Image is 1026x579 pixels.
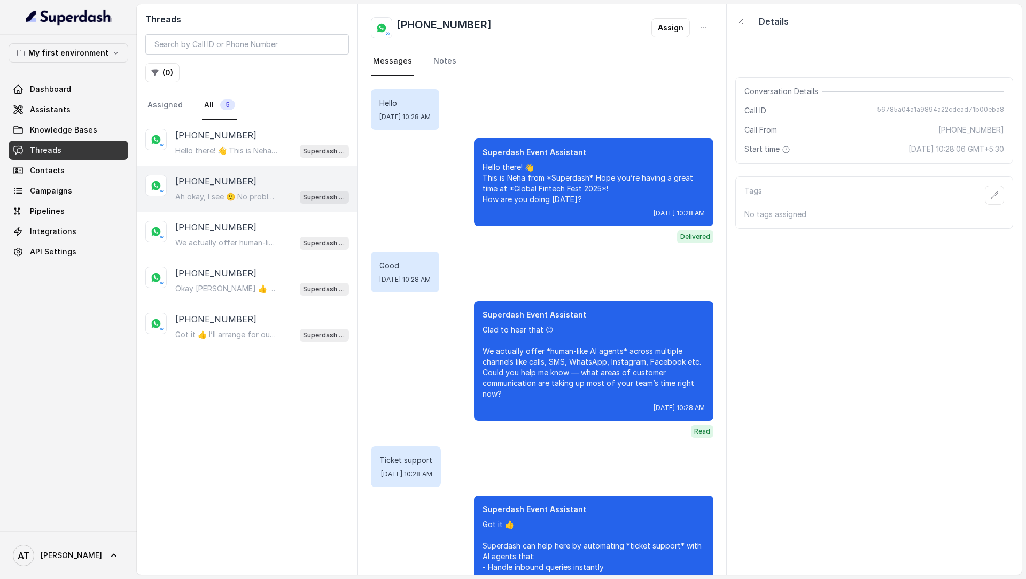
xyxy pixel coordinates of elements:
[9,161,128,180] a: Contacts
[175,237,278,248] p: We actually offer human-like AI agents across multiple channels like calls, SMS, WhatsApp, Instag...
[9,100,128,119] a: Assistants
[30,206,65,217] span: Pipelines
[145,63,180,82] button: (0)
[175,313,256,326] p: [PHONE_NUMBER]
[9,242,128,261] a: API Settings
[483,162,705,205] p: Hello there! 👋 This is Neha from *Superdash*. Hope you’re having a great time at *Global Fintech ...
[30,165,65,176] span: Contacts
[381,470,432,478] span: [DATE] 10:28 AM
[651,18,690,37] button: Assign
[30,125,97,135] span: Knowledge Bases
[654,209,705,218] span: [DATE] 10:28 AM
[744,105,766,116] span: Call ID
[654,404,705,412] span: [DATE] 10:28 AM
[9,181,128,200] a: Campaigns
[744,86,822,97] span: Conversation Details
[379,260,431,271] p: Good
[303,146,346,157] p: Superdash Event Assistant
[145,13,349,26] h2: Threads
[483,147,705,158] p: Superdash Event Assistant
[9,80,128,99] a: Dashboard
[371,47,414,76] a: Messages
[9,541,128,570] a: [PERSON_NAME]
[677,230,713,243] span: Delivered
[175,221,256,234] p: [PHONE_NUMBER]
[220,99,235,110] span: 5
[26,9,112,26] img: light.svg
[483,310,705,320] p: Superdash Event Assistant
[30,104,71,115] span: Assistants
[303,284,346,295] p: Superdash Event Assistant
[175,145,278,156] p: Hello there! 👋 This is Neha from Superdash. Hope you’re having a great time at *Global Fintech Fe...
[379,455,432,466] p: Ticket support
[30,246,76,257] span: API Settings
[759,15,789,28] p: Details
[379,98,431,109] p: Hello
[371,47,713,76] nav: Tabs
[145,91,185,120] a: Assigned
[30,226,76,237] span: Integrations
[483,504,705,515] p: Superdash Event Assistant
[691,425,713,438] span: Read
[303,192,346,203] p: Superdash Event Assistant
[379,113,431,121] span: [DATE] 10:28 AM
[303,238,346,249] p: Superdash Event Assistant
[397,17,492,38] h2: [PHONE_NUMBER]
[483,325,705,399] p: Glad to hear that 😊 We actually offer *human-like AI agents* across multiple channels like calls,...
[744,144,792,155] span: Start time
[175,329,278,340] p: Got it 👍 I’ll arrange for our team to connect with you right away for the demo. Could you please ...
[908,144,1004,155] span: [DATE] 10:28:06 GMT+5:30
[28,47,108,59] p: My first environment
[431,47,458,76] a: Notes
[175,191,278,202] p: Ah okay, I see 🙂 No problem at all — happy to share info anytime! If you’re curious, you can alwa...
[938,125,1004,135] span: [PHONE_NUMBER]
[145,34,349,55] input: Search by Call ID or Phone Number
[175,129,256,142] p: [PHONE_NUMBER]
[30,145,61,156] span: Threads
[9,202,128,221] a: Pipelines
[175,283,278,294] p: Okay [PERSON_NAME] 👍 Then we’re all set for *[DATE] 3:00 PM*. You’ll get the calendar invite on *...
[145,91,349,120] nav: Tabs
[877,105,1004,116] span: 56785a04a1a9894a22cdead71b00eba8
[41,550,102,561] span: [PERSON_NAME]
[175,175,256,188] p: [PHONE_NUMBER]
[9,222,128,241] a: Integrations
[379,275,431,284] span: [DATE] 10:28 AM
[202,91,237,120] a: All5
[30,186,72,196] span: Campaigns
[744,186,762,205] p: Tags
[303,330,346,341] p: Superdash Event Assistant
[744,125,777,135] span: Call From
[18,550,30,561] text: AT
[9,141,128,160] a: Threads
[30,84,71,95] span: Dashboard
[744,209,1004,220] p: No tags assigned
[175,267,256,280] p: [PHONE_NUMBER]
[9,43,128,63] button: My first environment
[9,120,128,140] a: Knowledge Bases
